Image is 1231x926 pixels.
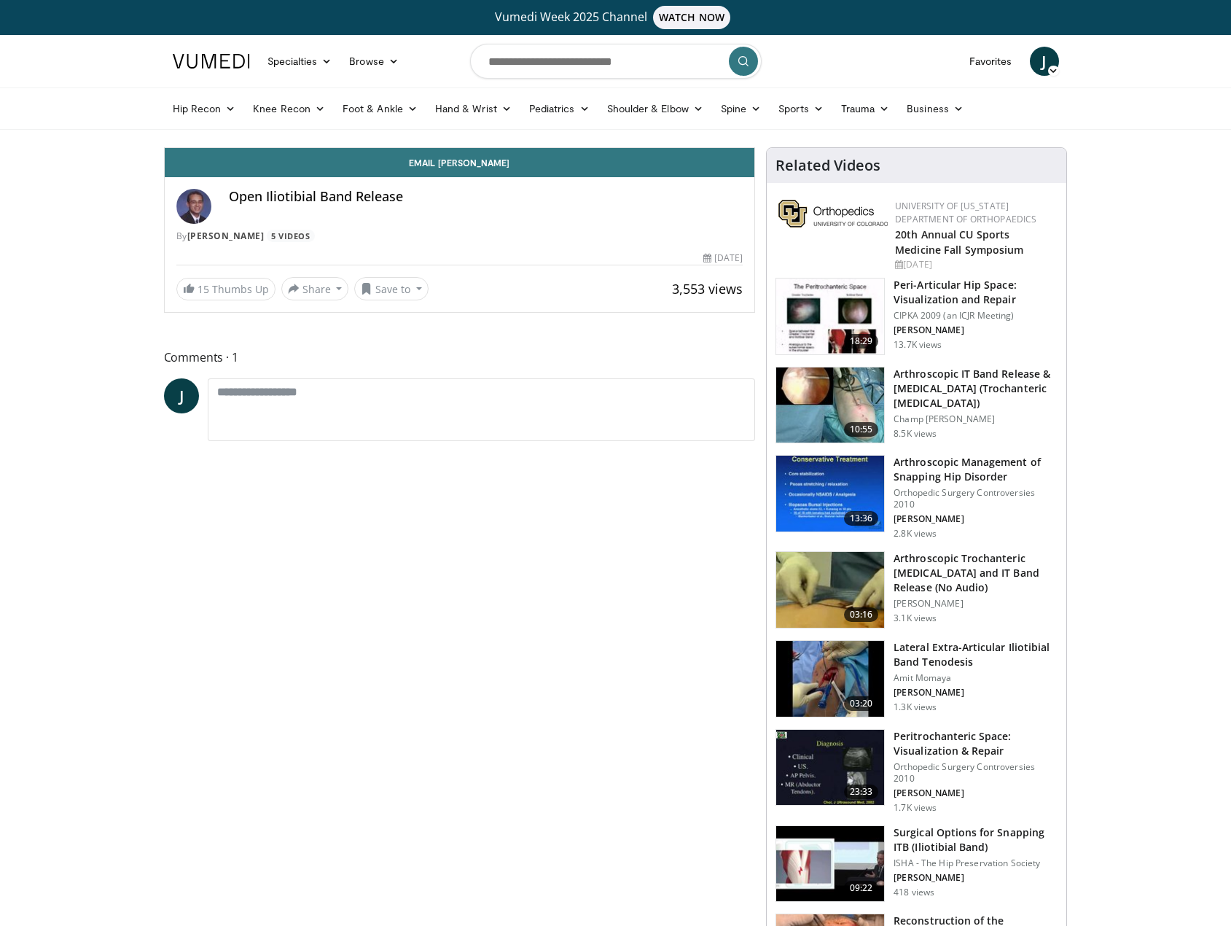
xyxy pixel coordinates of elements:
a: Browse [340,47,407,76]
a: Business [898,94,972,123]
p: [PERSON_NAME] [894,324,1058,336]
img: 278648_0000_1.png.150x105_q85_crop-smart_upscale.jpg [776,456,884,532]
a: 03:20 Lateral Extra-Articular Iliotibial Band Tenodesis Amit Momaya [PERSON_NAME] 1.3K views [775,640,1058,717]
img: Baker_-_trochanteric_bursectomy_1.png.150x105_q85_crop-smart_upscale.jpg [776,367,884,443]
a: Pediatrics [520,94,598,123]
a: Email [PERSON_NAME] [165,148,755,177]
span: 13:36 [844,511,879,526]
p: CIPKA 2009 (an ICJR Meeting) [894,310,1058,322]
p: 418 views [894,887,934,898]
a: Sports [770,94,832,123]
a: 10:55 Arthroscopic IT Band Release & [MEDICAL_DATA] (Trochanteric [MEDICAL_DATA]) Champ [PERSON_N... [775,367,1058,444]
a: J [1030,47,1059,76]
a: 15 Thumbs Up [176,278,275,300]
p: 1.3K views [894,701,937,713]
a: 23:33 Peritrochanteric Space: Visualization & Repair Orthopedic Surgery Controversies 2010 [PERSO... [775,729,1058,814]
p: [PERSON_NAME] [894,872,1058,884]
p: [PERSON_NAME] [894,787,1058,799]
h3: Peritrochanteric Space: Visualization & Repair [894,729,1058,758]
p: Champ [PERSON_NAME] [894,413,1058,425]
p: [PERSON_NAME] [894,513,1058,525]
h4: Related Videos [775,157,880,174]
a: Hip Recon [164,94,245,123]
a: Favorites [961,47,1021,76]
img: 6da947c8-4cac-402b-8123-782c7c72ec5f.150x105_q85_crop-smart_upscale.jpg [776,826,884,902]
h4: Open Iliotibial Band Release [229,189,743,205]
span: 03:16 [844,607,879,622]
p: [PERSON_NAME] [894,687,1058,699]
button: Save to [354,277,429,300]
a: Shoulder & Elbow [598,94,712,123]
img: Avatar [176,189,211,224]
a: J [164,378,199,413]
h3: Lateral Extra-Articular Iliotibial Band Tenodesis [894,640,1058,669]
h3: Surgical Options for Snapping ITB (Iliotibial Band) [894,825,1058,855]
img: 76d12e75-e737-4f08-8858-c8784dcc3aba.150x105_q85_crop-smart_upscale.jpg [776,641,884,717]
h3: Arthroscopic Management of Snapping Hip Disorder [894,455,1058,484]
span: 15 [198,282,209,296]
p: Orthopedic Surgery Controversies 2010 [894,761,1058,785]
p: [PERSON_NAME] [894,598,1058,610]
div: [DATE] [703,252,743,265]
a: 03:16 Arthroscopic Trochanteric [MEDICAL_DATA] and IT Band Release (No Audio) [PERSON_NAME] 3.1K ... [775,551,1058,629]
a: Spine [712,94,770,123]
a: Foot & Ankle [334,94,426,123]
img: 278618_0000_1.png.150x105_q85_crop-smart_upscale.jpg [776,730,884,806]
img: 355603a8-37da-49b6-856f-e00d7e9307d3.png.150x105_q85_autocrop_double_scale_upscale_version-0.2.png [778,200,888,227]
a: Hand & Wrist [426,94,520,123]
a: Knee Recon [244,94,334,123]
span: WATCH NOW [653,6,730,29]
p: 2.8K views [894,528,937,540]
a: 5 Videos [267,230,315,242]
button: Share [281,277,349,300]
a: [PERSON_NAME] [187,230,265,242]
div: By [176,230,743,243]
span: 18:29 [844,334,879,349]
span: 23:33 [844,785,879,799]
img: NAPA_PTSD_2009_100008850_2.jpg.150x105_q85_crop-smart_upscale.jpg [776,279,884,354]
a: University of [US_STATE] Department of Orthopaedics [895,200,1036,225]
img: VuMedi Logo [173,54,250,69]
div: [DATE] [895,258,1055,271]
input: Search topics, interventions [470,44,762,79]
span: 03:20 [844,696,879,711]
p: 1.7K views [894,802,937,814]
a: Vumedi Week 2025 ChannelWATCH NOW [175,6,1057,29]
p: Orthopedic Surgery Controversies 2010 [894,487,1058,510]
h3: Arthroscopic IT Band Release & [MEDICAL_DATA] (Trochanteric [MEDICAL_DATA]) [894,367,1058,411]
a: 20th Annual CU Sports Medicine Fall Symposium [895,227,1023,257]
span: 10:55 [844,422,879,437]
p: 8.5K views [894,428,937,440]
p: 13.7K views [894,339,942,351]
p: ISHA - The Hip Preservation Society [894,857,1058,869]
span: Comments 1 [164,348,756,367]
img: 7751_3.png.150x105_q85_crop-smart_upscale.jpg [776,552,884,628]
span: 09:22 [844,881,879,895]
p: 3.1K views [894,612,937,624]
span: 3,553 views [672,280,743,297]
h3: Arthroscopic Trochanteric [MEDICAL_DATA] and IT Band Release (No Audio) [894,551,1058,595]
p: Amit Momaya [894,672,1058,684]
h3: Peri-Articular Hip Space: Visualization and Repair [894,278,1058,307]
a: 18:29 Peri-Articular Hip Space: Visualization and Repair CIPKA 2009 (an ICJR Meeting) [PERSON_NAM... [775,278,1058,355]
a: Specialties [259,47,341,76]
a: Trauma [832,94,899,123]
a: 09:22 Surgical Options for Snapping ITB (Iliotibial Band) ISHA - The Hip Preservation Society [PE... [775,825,1058,903]
a: 13:36 Arthroscopic Management of Snapping Hip Disorder Orthopedic Surgery Controversies 2010 [PER... [775,455,1058,540]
